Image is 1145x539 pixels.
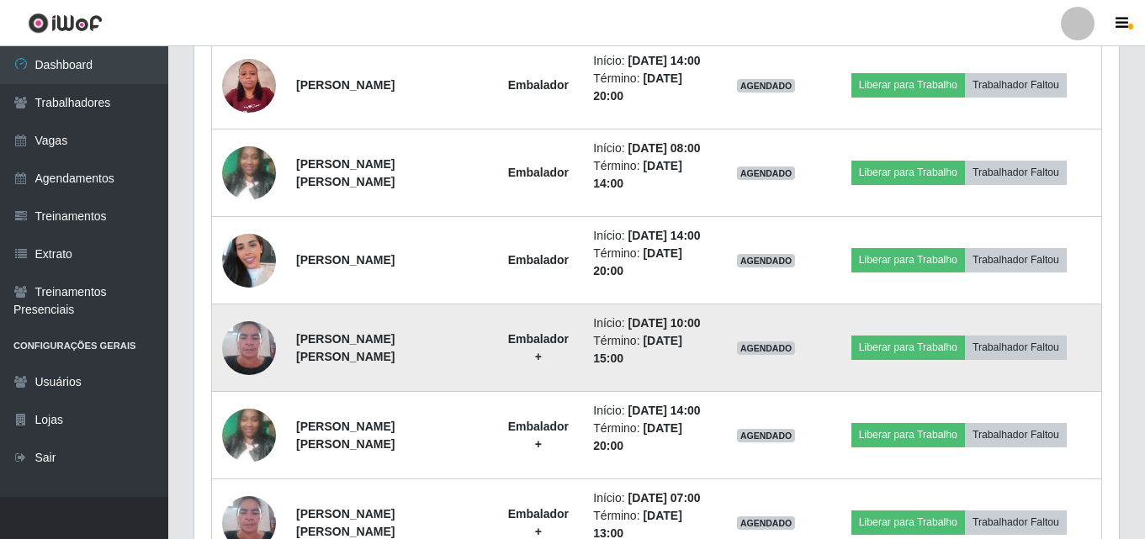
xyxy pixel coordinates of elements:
[508,253,569,267] strong: Embalador
[222,50,276,121] img: 1729087713855.jpeg
[851,336,965,359] button: Liberar para Trabalho
[965,73,1067,97] button: Trabalhador Faltou
[628,491,701,505] time: [DATE] 07:00
[737,166,796,180] span: AGENDADO
[296,253,395,267] strong: [PERSON_NAME]
[593,157,705,193] li: Término:
[28,13,103,34] img: CoreUI Logo
[851,248,965,272] button: Liberar para Trabalho
[593,489,705,507] li: Início:
[296,78,395,92] strong: [PERSON_NAME]
[737,254,796,267] span: AGENDADO
[593,140,705,157] li: Início:
[628,316,701,330] time: [DATE] 10:00
[851,73,965,97] button: Liberar para Trabalho
[593,227,705,245] li: Início:
[628,141,701,155] time: [DATE] 08:00
[965,510,1067,534] button: Trabalhador Faltou
[508,78,569,92] strong: Embalador
[593,420,705,455] li: Término:
[593,52,705,70] li: Início:
[508,507,569,538] strong: Embalador +
[965,161,1067,184] button: Trabalhador Faltou
[222,213,276,309] img: 1750447582660.jpeg
[593,402,705,420] li: Início:
[508,420,569,451] strong: Embalador +
[737,79,796,92] span: AGENDADO
[851,423,965,447] button: Liberar para Trabalho
[851,510,965,534] button: Liberar para Trabalho
[222,137,276,209] img: 1713098995975.jpeg
[296,157,395,188] strong: [PERSON_NAME] [PERSON_NAME]
[296,332,395,363] strong: [PERSON_NAME] [PERSON_NAME]
[965,336,1067,359] button: Trabalhador Faltou
[628,54,701,67] time: [DATE] 14:00
[508,332,569,363] strong: Embalador +
[222,399,276,471] img: 1713098995975.jpeg
[737,429,796,442] span: AGENDADO
[737,516,796,530] span: AGENDADO
[851,161,965,184] button: Liberar para Trabalho
[593,314,705,332] li: Início:
[965,423,1067,447] button: Trabalhador Faltou
[508,166,569,179] strong: Embalador
[296,420,395,451] strong: [PERSON_NAME] [PERSON_NAME]
[628,229,701,242] time: [DATE] 14:00
[593,245,705,280] li: Término:
[628,404,701,417] time: [DATE] 14:00
[593,332,705,367] li: Término:
[296,507,395,538] strong: [PERSON_NAME] [PERSON_NAME]
[737,341,796,355] span: AGENDADO
[593,70,705,105] li: Término:
[222,312,276,383] img: 1722697149850.jpeg
[965,248,1067,272] button: Trabalhador Faltou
